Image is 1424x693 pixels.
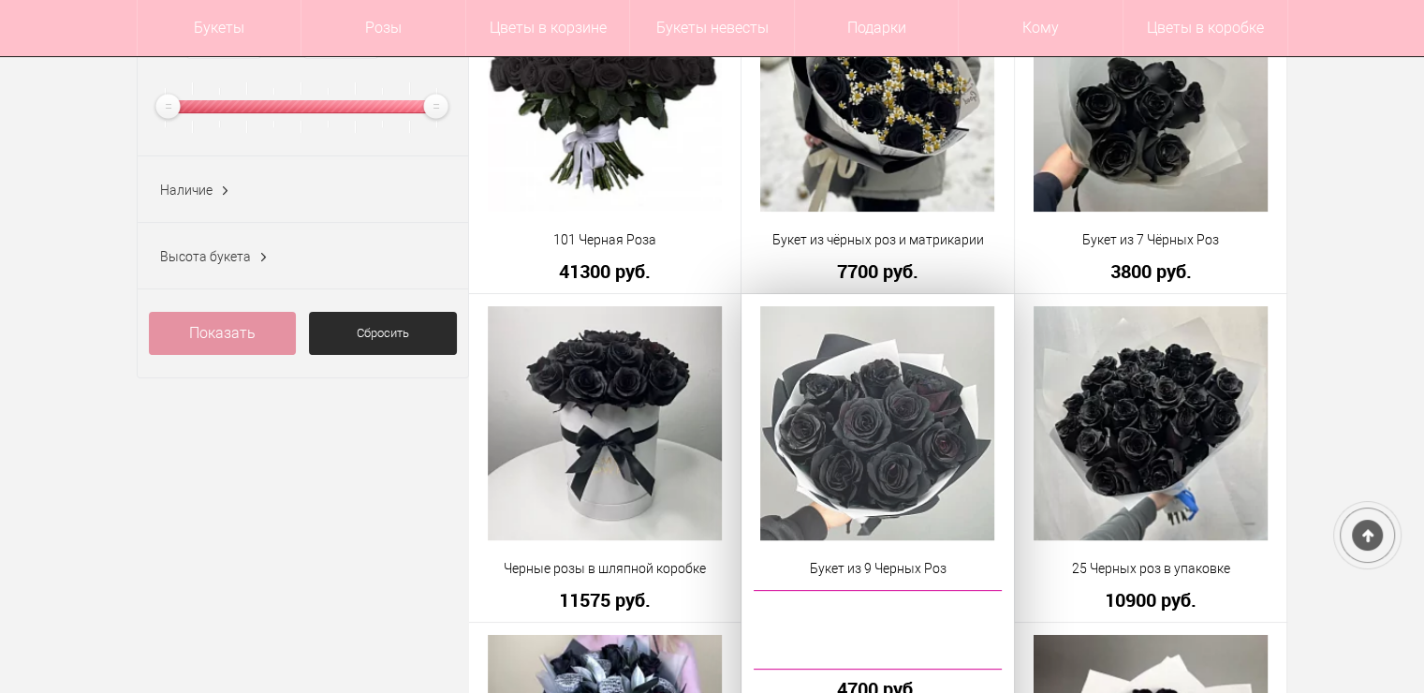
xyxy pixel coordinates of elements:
span: Высота букета [160,249,251,264]
a: 41300 руб. [481,261,729,281]
img: Черные розы в шляпной коробке [488,306,722,540]
a: 25 Черных роз в упаковке [1027,559,1275,579]
a: Показать [149,312,297,355]
a: 10900 руб. [1027,590,1275,610]
a: Букет из 7 Чёрных Роз [1027,230,1275,250]
a: 101 Черная Роза [481,230,729,250]
a: 11575 руб. [481,590,729,610]
a: Букет из 9 Черных Роз [754,559,1002,579]
a: Сбросить [309,312,457,355]
img: 25 Черных роз в упаковке [1034,306,1268,540]
img: Букет из 9 Черных Роз [760,306,994,540]
a: 7700 руб. [754,261,1002,281]
a: Черные розы в шляпной коробке [481,559,729,579]
a: Букет из чёрных роз и матрикарии [754,230,1002,250]
span: Наличие [160,183,213,198]
a: 3800 руб. [1027,261,1275,281]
